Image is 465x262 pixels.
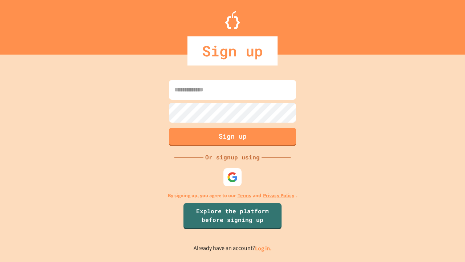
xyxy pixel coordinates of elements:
[194,244,272,253] p: Already have an account?
[183,203,282,229] a: Explore the platform before signing up
[225,11,240,29] img: Logo.svg
[263,192,294,199] a: Privacy Policy
[168,192,298,199] p: By signing up, you agree to our and .
[227,172,238,183] img: google-icon.svg
[169,128,296,146] button: Sign up
[238,192,251,199] a: Terms
[187,36,278,65] div: Sign up
[203,153,262,162] div: Or signup using
[255,245,272,252] a: Log in.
